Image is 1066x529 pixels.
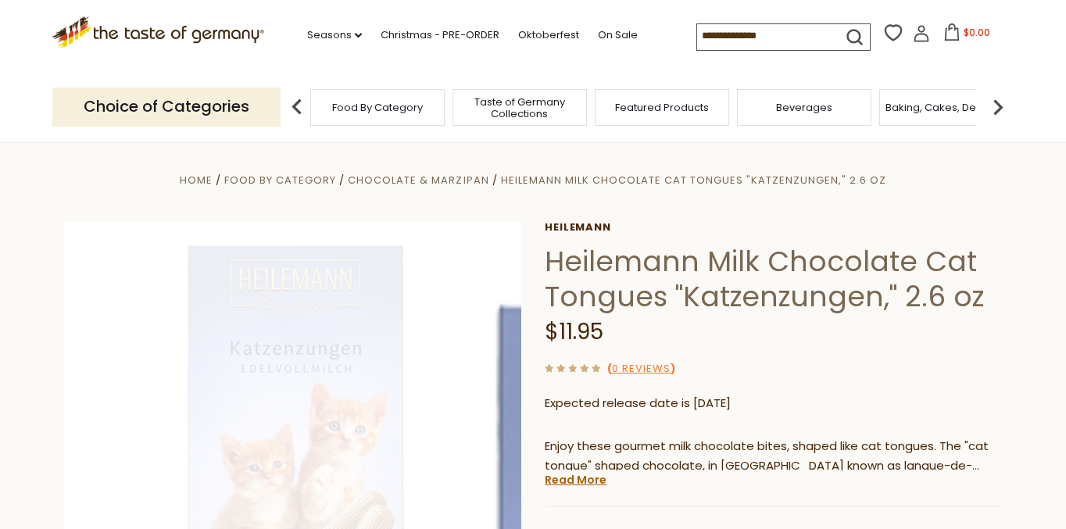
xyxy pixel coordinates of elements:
[224,173,336,188] a: Food By Category
[332,102,423,113] a: Food By Category
[545,394,1002,413] p: Expected release date is [DATE]
[348,173,488,188] a: Chocolate & Marzipan
[545,244,1002,314] h1: Heilemann Milk Chocolate Cat Tongues "Katzenzungen," 2.6 oz
[180,173,213,188] a: Home
[501,173,886,188] a: Heilemann Milk Chocolate Cat Tongues "Katzenzungen," 2.6 oz
[612,361,671,377] a: 0 Reviews
[933,23,1000,47] button: $0.00
[615,102,709,113] a: Featured Products
[545,437,1002,476] p: Enjoy these gourmet milk chocolate bites, shaped like cat tongues. The "cat tongue" shaped chocol...
[545,221,1002,234] a: Heilemann
[982,91,1014,123] img: next arrow
[885,102,1007,113] a: Baking, Cakes, Desserts
[776,102,832,113] a: Beverages
[545,472,606,488] a: Read More
[598,27,638,44] a: On Sale
[518,27,579,44] a: Oktoberfest
[307,27,362,44] a: Seasons
[381,27,499,44] a: Christmas - PRE-ORDER
[607,361,675,376] span: ( )
[964,26,990,39] span: $0.00
[281,91,313,123] img: previous arrow
[545,316,603,347] span: $11.95
[457,96,582,120] a: Taste of Germany Collections
[52,88,281,126] p: Choice of Categories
